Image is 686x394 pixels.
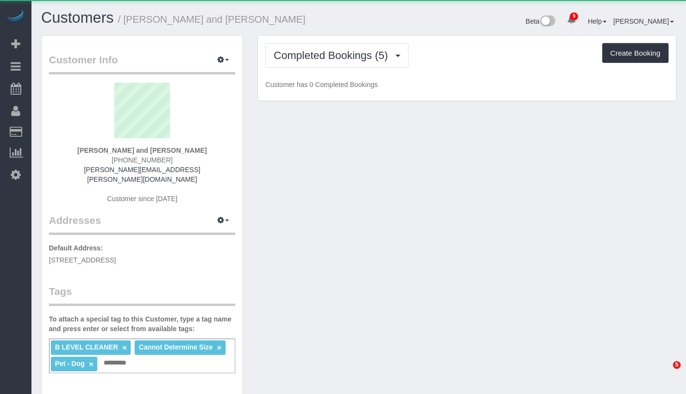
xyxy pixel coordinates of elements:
a: × [89,360,93,368]
span: 5 [673,361,681,369]
legend: Customer Info [49,53,235,74]
a: Customers [41,9,114,26]
label: Default Address: [49,243,103,253]
span: [PHONE_NUMBER] [112,156,173,164]
span: Completed Bookings (5) [274,49,393,61]
a: × [217,344,221,352]
button: Completed Bookings (5) [265,43,409,68]
label: To attach a special tag to this Customer, type a tag name and press enter or select from availabl... [49,314,235,334]
img: Automaid Logo [6,10,25,23]
a: [PERSON_NAME][EMAIL_ADDRESS][PERSON_NAME][DOMAIN_NAME] [84,166,200,183]
img: New interface [539,15,555,28]
iframe: Intercom live chat [653,361,676,384]
span: B LEVEL CLEANER [55,343,118,351]
p: Customer has 0 Completed Bookings [265,80,669,89]
span: Customer since [DATE] [107,195,177,203]
a: Help [588,17,607,25]
span: 9 [570,13,578,20]
span: Cannot Determine Size [139,343,213,351]
a: × [122,344,127,352]
button: Create Booking [602,43,669,63]
small: / [PERSON_NAME] and [PERSON_NAME] [118,14,305,25]
a: 9 [562,10,581,31]
span: [STREET_ADDRESS] [49,256,116,264]
a: Beta [526,17,556,25]
strong: [PERSON_NAME] and [PERSON_NAME] [77,146,207,154]
a: [PERSON_NAME] [613,17,674,25]
legend: Tags [49,284,235,306]
span: Pet - Dog [55,360,84,367]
